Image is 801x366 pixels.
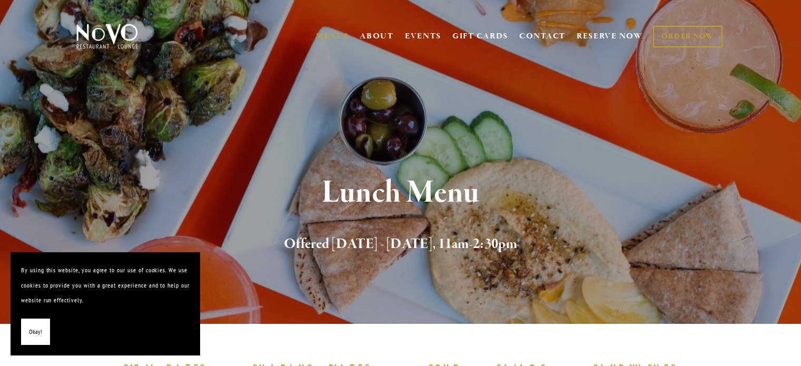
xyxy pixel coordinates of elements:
[29,324,42,340] span: Okay!
[405,31,441,42] a: EVENTS
[577,26,643,46] a: RESERVE NOW
[21,319,50,345] button: Okay!
[11,252,200,355] section: Cookie banner
[94,176,708,210] h1: Lunch Menu
[316,31,349,42] a: MENUS
[74,23,140,50] img: Novo Restaurant &amp; Lounge
[94,233,708,255] h2: Offered [DATE] - [DATE], 11am-2:30pm
[452,26,508,46] a: GIFT CARDS
[519,26,566,46] a: CONTACT
[653,26,722,47] a: ORDER NOW
[360,31,394,42] a: ABOUT
[21,263,190,308] p: By using this website, you agree to our use of cookies. We use cookies to provide you with a grea...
